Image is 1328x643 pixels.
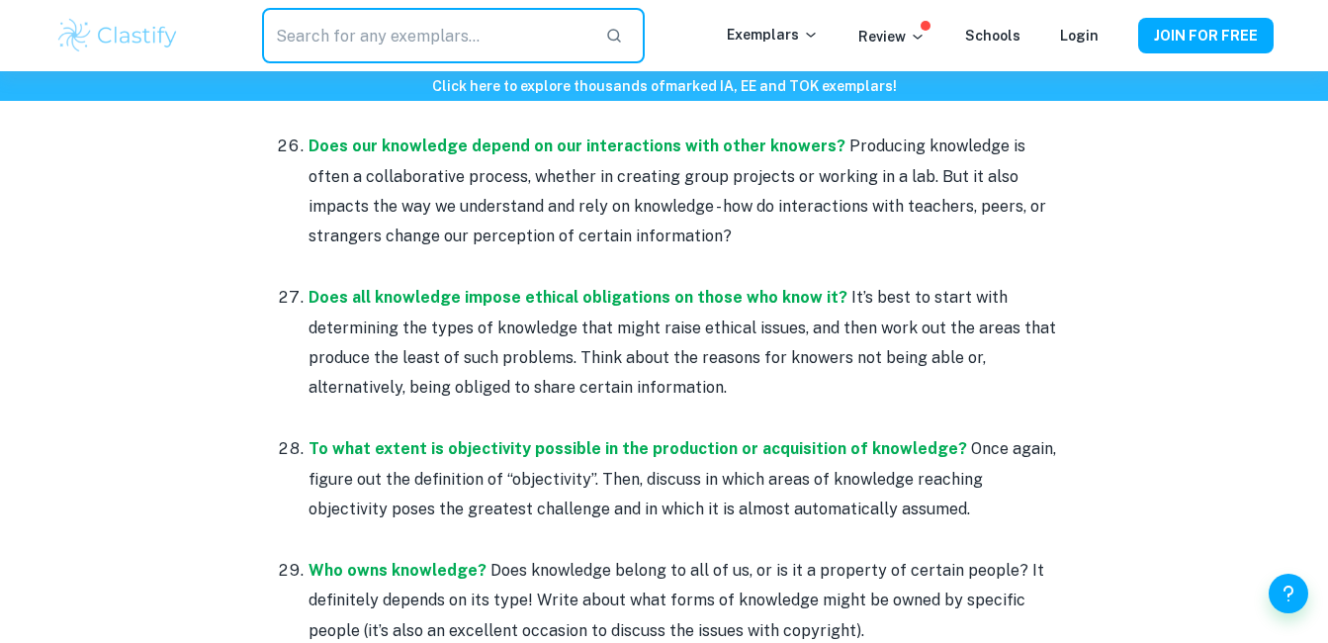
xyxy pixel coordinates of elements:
button: Help and Feedback [1269,574,1308,613]
a: Does our knowledge depend on our interactions with other knowers? [309,137,845,155]
p: Producing knowledge is often a collaborative process, whether in creating group projects or worki... [309,132,1060,252]
p: Exemplars [727,24,819,46]
a: Does all knowledge impose ethical obligations on those who know it? [309,288,847,307]
img: Clastify logo [55,16,181,55]
a: Schools [965,28,1020,44]
input: Search for any exemplars... [262,8,588,63]
p: It’s best to start with determining the types of knowledge that might raise ethical issues, and t... [309,283,1060,404]
a: To what extent is objectivity possible in the production or acquisition of knowledge? [309,439,967,458]
a: Login [1060,28,1099,44]
p: Once again, figure out the definition of “objectivity”. Then, discuss in which areas of knowledge... [309,434,1060,524]
p: Review [858,26,926,47]
h6: Click here to explore thousands of marked IA, EE and TOK exemplars ! [4,75,1324,97]
button: JOIN FOR FREE [1138,18,1274,53]
a: Who owns knowledge? [309,561,487,580]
